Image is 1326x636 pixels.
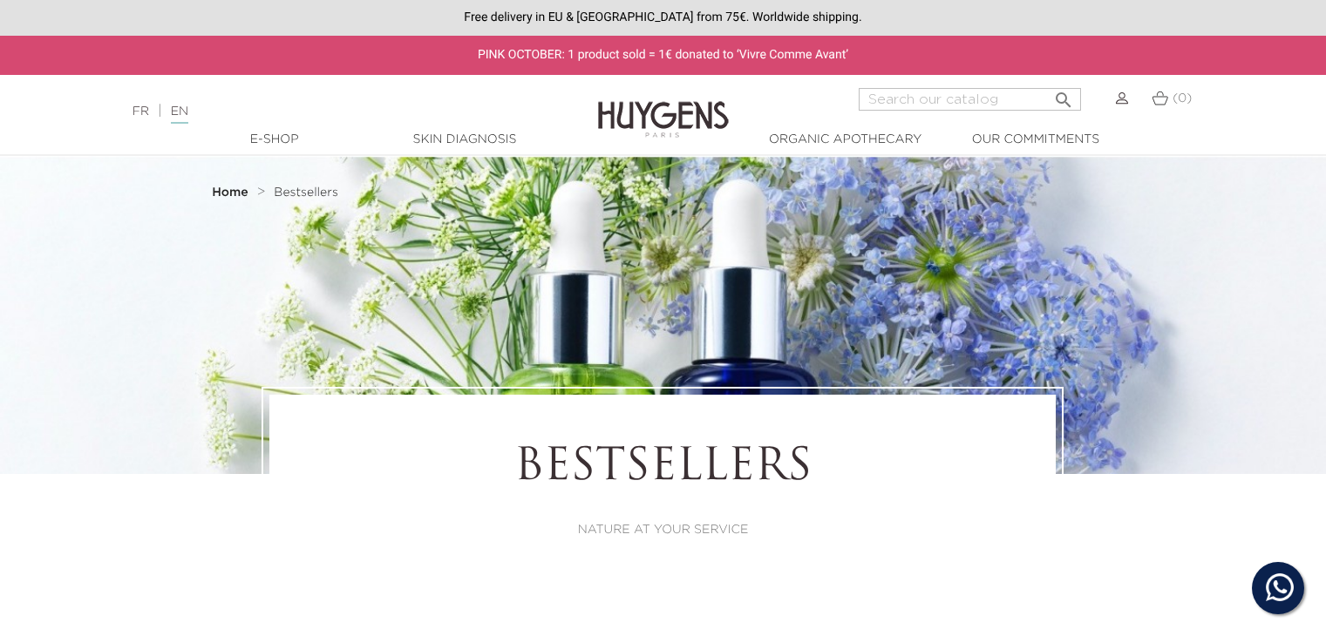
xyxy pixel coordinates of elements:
h1: Bestsellers [317,443,1008,495]
a: Our commitments [949,131,1123,149]
i:  [1053,85,1074,105]
img: Huygens [598,73,729,140]
a: Organic Apothecary [758,131,933,149]
span: (0) [1173,92,1192,105]
span: Bestsellers [274,186,338,199]
input: Search [859,88,1081,111]
a: Home [212,186,252,200]
a: FR [133,105,149,118]
a: E-Shop [187,131,362,149]
a: Skin Diagnosis [377,131,552,149]
strong: Home [212,186,248,199]
a: Bestsellers [274,186,338,200]
a: EN [171,105,188,124]
button:  [1048,83,1079,106]
div: | [124,101,540,122]
p: NATURE AT YOUR SERVICE [317,521,1008,539]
